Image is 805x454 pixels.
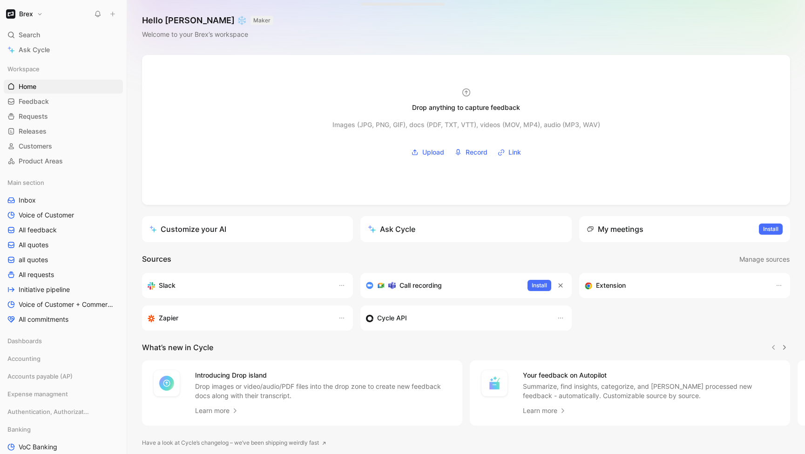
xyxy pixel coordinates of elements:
[4,124,123,138] a: Releases
[4,422,123,436] div: Banking
[587,224,643,235] div: My meetings
[142,342,213,353] h2: What’s new in Cycle
[4,440,123,454] a: VoC Banking
[596,280,626,291] h3: Extension
[739,253,790,265] button: Manage sources
[19,44,50,55] span: Ask Cycle
[523,382,779,400] p: Summarize, find insights, categorize, and [PERSON_NAME] processed new feedback - automatically. C...
[7,64,40,74] span: Workspace
[412,102,520,113] div: Drop anything to capture feedback
[4,95,123,108] a: Feedback
[4,283,123,297] a: Initiative pipeline
[523,405,567,416] a: Learn more
[763,224,778,234] span: Install
[7,425,31,434] span: Banking
[508,147,521,158] span: Link
[4,28,123,42] div: Search
[4,176,123,190] div: Main section
[19,82,36,91] span: Home
[6,9,15,19] img: Brex
[366,312,547,324] div: Sync customers & send feedback from custom sources. Get inspired by our favorite use case
[4,109,123,123] a: Requests
[19,210,74,220] span: Voice of Customer
[4,405,123,419] div: Authentication, Authorization & Auditing
[142,15,273,26] h1: Hello [PERSON_NAME] ❄️
[4,268,123,282] a: All requests
[7,178,44,187] span: Main section
[4,193,123,207] a: Inbox
[7,354,41,363] span: Accounting
[408,145,447,159] button: Upload
[19,315,68,324] span: All commitments
[159,280,176,291] h3: Slack
[528,280,551,291] button: Install
[759,224,783,235] button: Install
[19,300,113,309] span: Voice of Customer + Commercial NRR Feedback
[142,216,353,242] a: Customize your AI
[739,254,790,265] span: Manage sources
[366,280,520,291] div: Record & transcribe meetings from Zoom, Meet & Teams.
[4,62,123,76] div: Workspace
[148,280,329,291] div: Sync your customers, send feedback and get updates in Slack
[149,224,226,235] div: Customize your AI
[4,352,123,368] div: Accounting
[159,312,178,324] h3: Zapier
[4,298,123,312] a: Voice of Customer + Commercial NRR Feedback
[4,405,123,421] div: Authentication, Authorization & Auditing
[19,112,48,121] span: Requests
[195,370,451,381] h4: Introducing Drop island
[422,147,444,158] span: Upload
[4,369,123,383] div: Accounts payable (AP)
[4,238,123,252] a: All quotes
[4,334,123,348] div: Dashboards
[4,80,123,94] a: Home
[4,139,123,153] a: Customers
[19,196,36,205] span: Inbox
[4,352,123,366] div: Accounting
[19,142,52,151] span: Customers
[332,119,600,130] div: Images (JPG, PNG, GIF), docs (PDF, TXT, VTT), videos (MOV, MP4), audio (MP3, WAV)
[148,312,329,324] div: Capture feedback from thousands of sources with Zapier (survey results, recordings, sheets, etc).
[4,176,123,326] div: Main sectionInboxVoice of CustomerAll feedbackAll quotesall quotesAll requestsInitiative pipeline...
[142,29,273,40] div: Welcome to your Brex’s workspace
[494,145,524,159] button: Link
[4,223,123,237] a: All feedback
[195,405,239,416] a: Learn more
[4,208,123,222] a: Voice of Customer
[19,97,49,106] span: Feedback
[142,438,326,447] a: Have a look at Cycle’s changelog – we’ve been shipping weirdly fast
[360,216,571,242] button: Ask Cycle
[4,43,123,57] a: Ask Cycle
[4,334,123,351] div: Dashboards
[4,154,123,168] a: Product Areas
[532,281,547,290] span: Install
[19,285,70,294] span: Initiative pipeline
[585,280,766,291] div: Capture feedback from anywhere on the web
[19,127,47,136] span: Releases
[19,29,40,41] span: Search
[7,336,42,346] span: Dashboards
[19,255,48,264] span: all quotes
[523,370,779,381] h4: Your feedback on Autopilot
[142,253,171,265] h2: Sources
[19,442,57,452] span: VoC Banking
[4,253,123,267] a: all quotes
[7,389,68,399] span: Expense managment
[4,369,123,386] div: Accounts payable (AP)
[4,7,45,20] button: BrexBrex
[19,240,48,250] span: All quotes
[195,382,451,400] p: Drop images or video/audio/PDF files into the drop zone to create new feedback docs along with th...
[19,156,63,166] span: Product Areas
[7,372,73,381] span: Accounts payable (AP)
[399,280,442,291] h3: Call recording
[466,147,487,158] span: Record
[19,225,57,235] span: All feedback
[19,270,54,279] span: All requests
[368,224,415,235] div: Ask Cycle
[4,387,123,401] div: Expense managment
[451,145,491,159] button: Record
[250,16,273,25] button: MAKER
[377,312,407,324] h3: Cycle API
[4,312,123,326] a: All commitments
[7,407,90,416] span: Authentication, Authorization & Auditing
